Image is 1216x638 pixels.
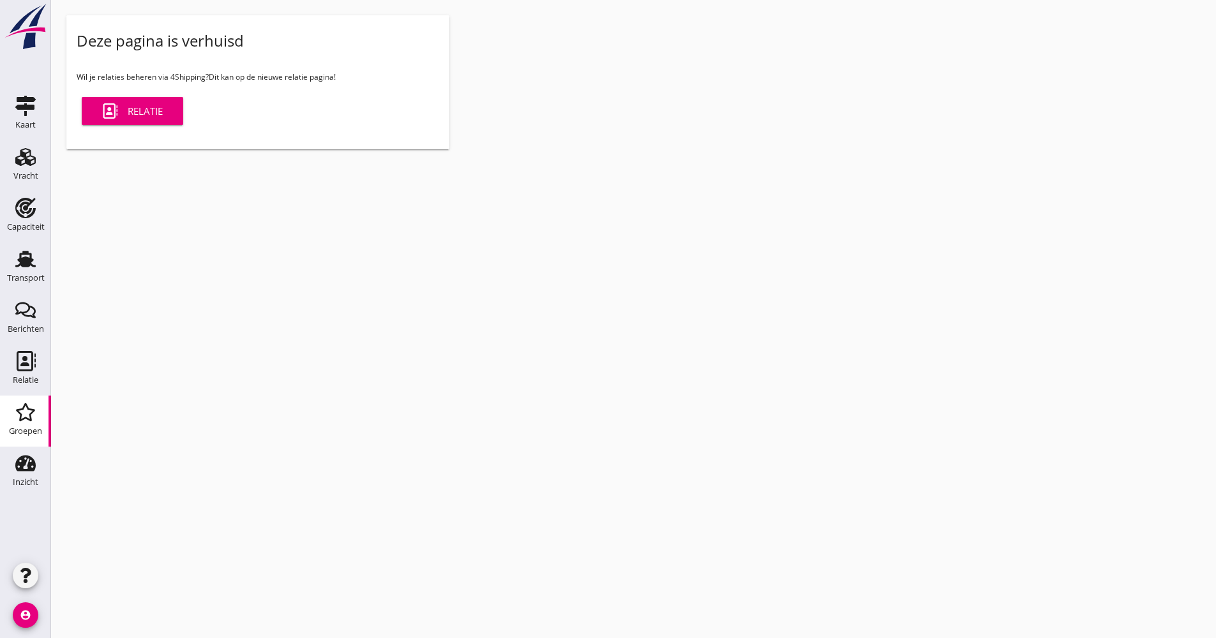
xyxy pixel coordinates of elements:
[15,121,36,129] div: Kaart
[82,97,183,125] a: Relatie
[9,427,42,435] div: Groepen
[13,478,38,486] div: Inzicht
[102,103,163,119] div: Relatie
[7,223,45,231] div: Capaciteit
[13,376,38,384] div: Relatie
[8,325,44,333] div: Berichten
[77,71,209,82] span: Wil je relaties beheren via 4Shipping?
[13,602,38,628] i: account_circle
[209,71,336,82] span: Dit kan op de nieuwe relatie pagina!
[7,274,45,282] div: Transport
[13,172,38,180] div: Vracht
[3,3,49,50] img: logo-small.a267ee39.svg
[77,31,244,51] div: Deze pagina is verhuisd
